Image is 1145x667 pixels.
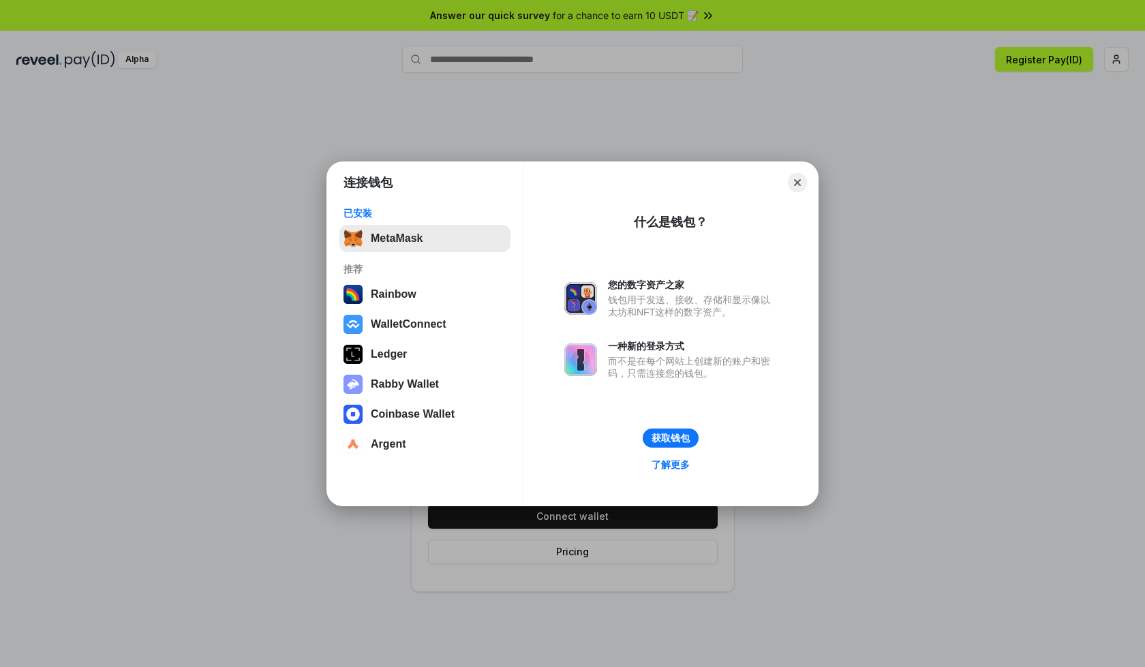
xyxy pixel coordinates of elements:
[371,408,455,420] div: Coinbase Wallet
[343,345,363,364] img: svg+xml,%3Csvg%20xmlns%3D%22http%3A%2F%2Fwww.w3.org%2F2000%2Fsvg%22%20width%3D%2228%22%20height%3...
[339,311,510,338] button: WalletConnect
[564,343,597,376] img: svg+xml,%3Csvg%20xmlns%3D%22http%3A%2F%2Fwww.w3.org%2F2000%2Fsvg%22%20fill%3D%22none%22%20viewBox...
[343,285,363,304] img: svg+xml,%3Csvg%20width%3D%22120%22%20height%3D%22120%22%20viewBox%3D%220%200%20120%20120%22%20fil...
[371,378,439,390] div: Rabby Wallet
[608,355,777,379] div: 而不是在每个网站上创建新的账户和密码，只需连接您的钱包。
[608,340,777,352] div: 一种新的登录方式
[339,371,510,398] button: Rabby Wallet
[643,429,699,448] button: 获取钱包
[564,282,597,315] img: svg+xml,%3Csvg%20xmlns%3D%22http%3A%2F%2Fwww.w3.org%2F2000%2Fsvg%22%20fill%3D%22none%22%20viewBox...
[339,341,510,368] button: Ledger
[652,459,690,471] div: 了解更多
[652,432,690,444] div: 获取钱包
[343,435,363,454] img: svg+xml,%3Csvg%20width%3D%2228%22%20height%3D%2228%22%20viewBox%3D%220%200%2028%2028%22%20fill%3D...
[339,401,510,428] button: Coinbase Wallet
[371,288,416,300] div: Rainbow
[371,438,406,450] div: Argent
[371,318,446,330] div: WalletConnect
[343,229,363,248] img: svg+xml,%3Csvg%20fill%3D%22none%22%20height%3D%2233%22%20viewBox%3D%220%200%2035%2033%22%20width%...
[343,405,363,424] img: svg+xml,%3Csvg%20width%3D%2228%22%20height%3D%2228%22%20viewBox%3D%220%200%2028%2028%22%20fill%3D...
[343,207,506,219] div: 已安装
[339,431,510,458] button: Argent
[608,294,777,318] div: 钱包用于发送、接收、存储和显示像以太坊和NFT这样的数字资产。
[371,348,407,360] div: Ledger
[608,279,777,291] div: 您的数字资产之家
[343,375,363,394] img: svg+xml,%3Csvg%20xmlns%3D%22http%3A%2F%2Fwww.w3.org%2F2000%2Fsvg%22%20fill%3D%22none%22%20viewBox...
[343,174,393,191] h1: 连接钱包
[343,315,363,334] img: svg+xml,%3Csvg%20width%3D%2228%22%20height%3D%2228%22%20viewBox%3D%220%200%2028%2028%22%20fill%3D...
[788,173,807,192] button: Close
[634,214,707,230] div: 什么是钱包？
[643,456,698,474] a: 了解更多
[339,281,510,308] button: Rainbow
[371,232,423,245] div: MetaMask
[343,263,506,275] div: 推荐
[339,225,510,252] button: MetaMask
